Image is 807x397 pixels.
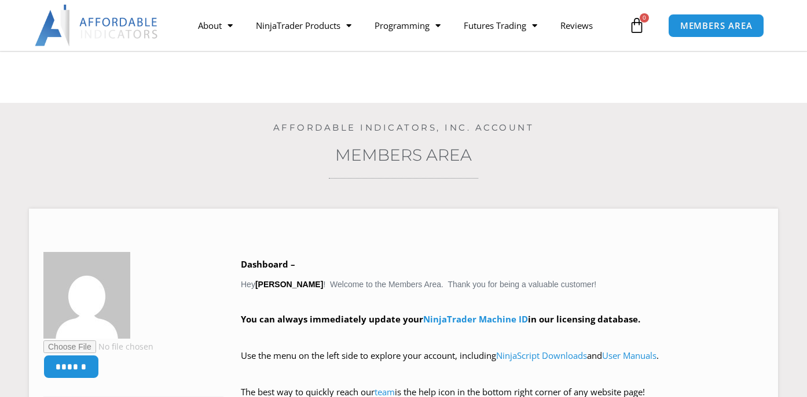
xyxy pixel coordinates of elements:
[255,280,323,289] strong: [PERSON_NAME]
[611,9,662,42] a: 0
[423,313,528,325] a: NinjaTrader Machine ID
[186,12,625,39] nav: Menu
[680,21,753,30] span: MEMBERS AREA
[640,13,649,23] span: 0
[244,12,363,39] a: NinjaTrader Products
[241,348,764,380] p: Use the menu on the left side to explore your account, including and .
[549,12,604,39] a: Reviews
[241,313,640,325] strong: You can always immediately update your in our licensing database.
[452,12,549,39] a: Futures Trading
[241,258,295,270] b: Dashboard –
[273,122,534,133] a: Affordable Indicators, Inc. Account
[335,145,472,165] a: Members Area
[668,14,765,38] a: MEMBERS AREA
[186,12,244,39] a: About
[363,12,452,39] a: Programming
[602,350,656,361] a: User Manuals
[43,252,130,339] img: 73c4cf7cdb7ac0c22f4c7f01e7d84b3d3df97f0341c8b27bfd1d56f65d576fea
[496,350,587,361] a: NinjaScript Downloads
[35,5,159,46] img: LogoAI | Affordable Indicators – NinjaTrader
